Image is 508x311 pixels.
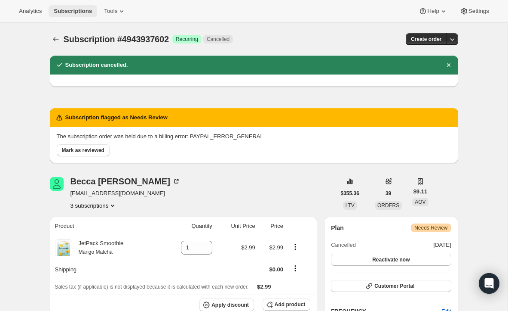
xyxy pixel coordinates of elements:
[275,301,305,308] span: Add product
[19,8,42,15] span: Analytics
[50,33,62,45] button: Subscriptions
[50,260,162,279] th: Shipping
[434,241,451,249] span: [DATE]
[57,132,451,141] p: The subscription order was held due to a billing error: PAYPAL_ERROR_GENERAL
[346,202,355,208] span: LTV
[331,241,356,249] span: Cancelled
[269,266,283,273] span: $0.00
[414,224,447,231] span: Needs Review
[341,190,359,197] span: $355.36
[468,8,489,15] span: Settings
[79,249,113,255] small: Mango Matcha
[64,34,169,44] span: Subscription #4943937602
[257,283,271,290] span: $2.99
[380,187,396,199] button: 39
[176,36,198,43] span: Recurring
[372,256,410,263] span: Reactivate now
[479,273,499,294] div: Open Intercom Messenger
[50,177,64,191] span: Becca StClair
[406,33,447,45] button: Create order
[455,5,494,17] button: Settings
[427,8,439,15] span: Help
[72,239,124,256] div: JetPack Smoothie
[65,113,168,122] h2: Subscription flagged as Needs Review
[288,264,302,273] button: Shipping actions
[288,242,302,252] button: Product actions
[374,283,414,289] span: Customer Portal
[413,5,453,17] button: Help
[411,36,441,43] span: Create order
[211,302,249,308] span: Apply discount
[258,217,286,236] th: Price
[241,244,255,251] span: $2.99
[386,190,391,197] span: 39
[331,280,451,292] button: Customer Portal
[54,8,92,15] span: Subscriptions
[104,8,117,15] span: Tools
[377,202,399,208] span: ORDERS
[65,61,128,69] h2: Subscription cancelled.
[207,36,230,43] span: Cancelled
[99,5,131,17] button: Tools
[70,189,181,198] span: [EMAIL_ADDRESS][DOMAIN_NAME]
[162,217,215,236] th: Quantity
[14,5,47,17] button: Analytics
[57,144,110,156] button: Mark as reviewed
[331,254,451,266] button: Reactivate now
[443,59,455,71] button: Dismiss notification
[269,244,283,251] span: $2.99
[50,217,162,236] th: Product
[70,177,181,186] div: Becca [PERSON_NAME]
[62,147,104,154] span: Mark as reviewed
[263,299,310,311] button: Add product
[49,5,97,17] button: Subscriptions
[331,224,344,232] h2: Plan
[70,201,117,210] button: Product actions
[215,217,258,236] th: Unit Price
[55,239,72,256] img: product img
[336,187,364,199] button: $355.36
[413,187,428,196] span: $9.11
[55,284,249,290] span: Sales tax (if applicable) is not displayed because it is calculated with each new order.
[415,199,425,205] span: AOV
